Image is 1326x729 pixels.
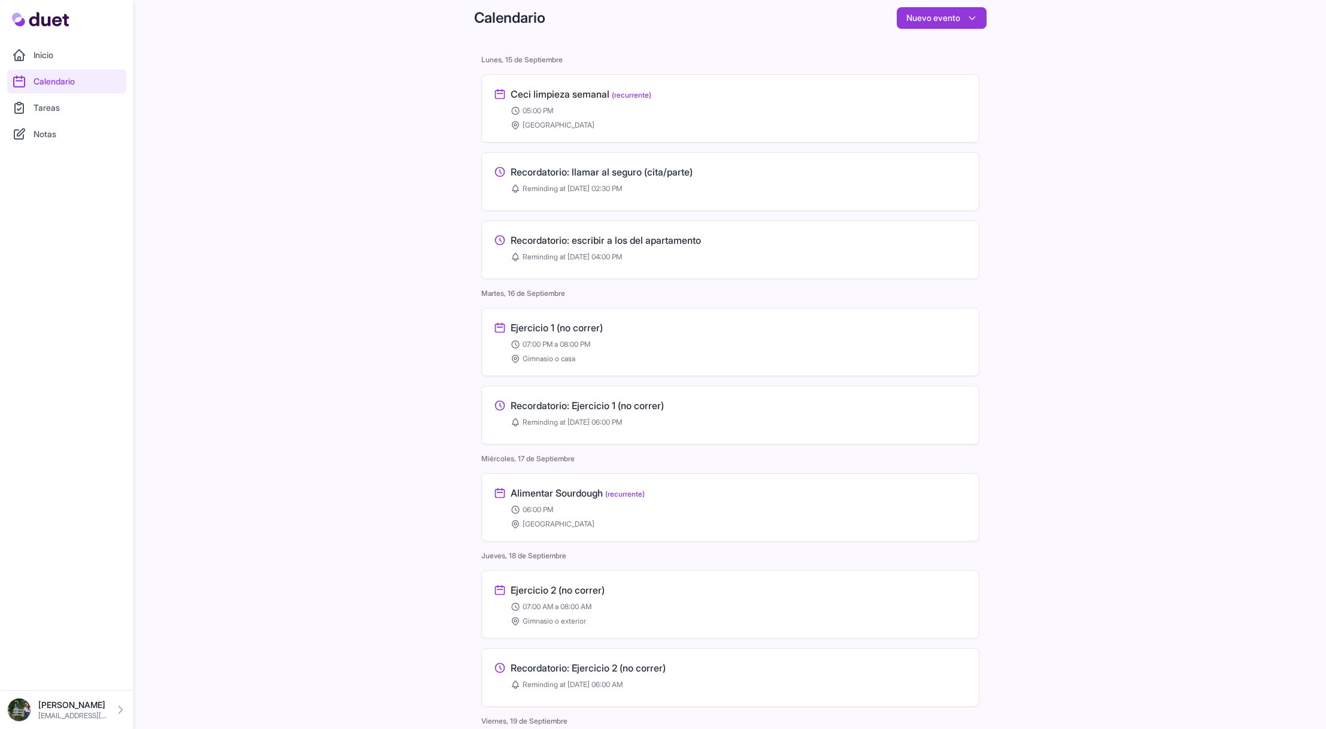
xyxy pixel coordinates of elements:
a: Ejercicio 2 (no correr) 07:00 AM a 08:00 AM Gimnasio o exterior [494,583,967,626]
a: Edit Recordatorio: Ejercicio 2 (no correr) [494,661,967,694]
h3: Ceci limpieza semanal [511,87,651,101]
h2: Miércoles, 17 de Septiembre [481,454,979,464]
span: (recurrente) [612,90,651,99]
h3: Ejercicio 1 (no correr) [511,320,603,335]
h3: Recordatorio: llamar al seguro (cita/parte) [511,165,693,179]
p: [EMAIL_ADDRESS][DOMAIN_NAME] [38,711,107,721]
h3: Alimentar Sourdough [511,486,645,500]
a: Ceci limpieza semanal(recurrente) 05:00 PM [GEOGRAPHIC_DATA] [494,87,967,130]
a: Notas [7,122,126,146]
span: [GEOGRAPHIC_DATA] [523,120,594,130]
a: [PERSON_NAME] [EMAIL_ADDRESS][DOMAIN_NAME] [7,698,126,722]
span: Reminding at [DATE] 04:00 PM [523,252,622,262]
span: [GEOGRAPHIC_DATA] [523,519,594,529]
a: Calendario [7,69,126,93]
span: Reminding at [DATE] 06:00 AM [523,680,623,689]
a: Ejercicio 1 (no correr) 07:00 PM a 08:00 PM Gimnasio o casa [494,320,967,364]
span: Gimnasio o casa [523,354,575,364]
h3: Recordatorio: Ejercicio 2 (no correr) [511,661,666,675]
a: Edit Recordatorio: llamar al seguro (cita/parte) [494,165,967,198]
img: DSC08576_Original.jpeg [7,698,31,722]
h2: Viernes, 19 de Septiembre [481,716,979,726]
span: 07:00 PM a 08:00 PM [523,340,590,349]
span: (recurrente) [605,489,645,498]
h1: Calendario [474,8,545,28]
h3: Recordatorio: escribir a los del apartamento [511,233,701,247]
span: 07:00 AM a 08:00 AM [523,602,591,612]
span: 05:00 PM [523,106,553,116]
a: Alimentar Sourdough(recurrente) 06:00 PM [GEOGRAPHIC_DATA] [494,486,967,529]
span: 06:00 PM [523,505,553,515]
a: Inicio [7,43,126,67]
h2: Jueves, 18 de Septiembre [481,551,979,561]
h3: Recordatorio: Ejercicio 1 (no correr) [511,398,664,413]
a: Edit Recordatorio: escribir a los del apartamento [494,233,967,267]
span: Gimnasio o exterior [523,616,586,626]
a: Edit Recordatorio: Ejercicio 1 (no correr) [494,398,967,432]
button: Nuevo evento [897,7,987,29]
h3: Ejercicio 2 (no correr) [511,583,605,597]
a: Tareas [7,96,126,120]
h2: Martes, 16 de Septiembre [481,289,979,298]
p: [PERSON_NAME] [38,699,107,711]
span: Reminding at [DATE] 06:00 PM [523,418,622,427]
h2: Lunes, 15 de Septiembre [481,55,979,65]
span: Reminding at [DATE] 02:30 PM [523,184,622,193]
